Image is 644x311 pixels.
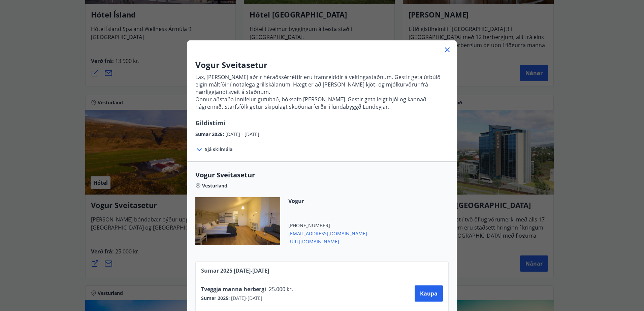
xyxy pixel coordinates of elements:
p: Önnur aðstaða innifelur gufubað, bóksafn [PERSON_NAME]. Gestir geta leigt hjól og kannað nágrenni... [195,96,449,110]
span: [DATE] - [DATE] [230,295,262,302]
span: Vogur [288,197,367,205]
span: [PHONE_NUMBER] [288,222,367,229]
span: Tveggja manna herbergi [201,285,266,293]
span: Vogur Sveitasetur [195,170,449,180]
span: [URL][DOMAIN_NAME] [288,237,367,245]
span: 25.000 kr. [266,285,295,293]
span: Vesturland [202,182,227,189]
span: Gildistími [195,119,225,127]
p: Lax, [PERSON_NAME] aðrir héraðssérréttir eru framreiddir á veitingastaðnum. Gestir geta útbúið ei... [195,73,449,96]
span: Sumar 2025 [DATE] - [DATE] [201,267,269,274]
span: Sumar 2025 : [195,131,225,137]
span: Sumar 2025 : [201,295,230,302]
span: Kaupa [420,290,438,297]
button: Kaupa [415,285,443,302]
span: [EMAIL_ADDRESS][DOMAIN_NAME] [288,229,367,237]
h3: Vogur Sveitasetur [195,59,449,71]
span: [DATE] - [DATE] [225,131,259,137]
span: Sjá skilmála [205,146,232,153]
